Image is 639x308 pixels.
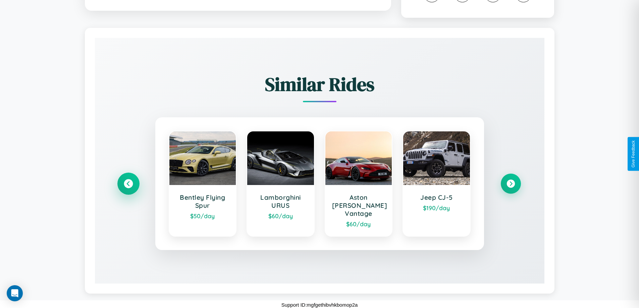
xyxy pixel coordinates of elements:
[176,212,229,220] div: $ 50 /day
[325,131,393,237] a: Aston [PERSON_NAME] Vantage$60/day
[7,285,23,301] div: Open Intercom Messenger
[254,193,307,209] h3: Lamborghini URUS
[631,140,636,168] div: Give Feedback
[118,71,521,97] h2: Similar Rides
[254,212,307,220] div: $ 60 /day
[410,204,463,211] div: $ 190 /day
[169,131,237,237] a: Bentley Flying Spur$50/day
[332,193,385,218] h3: Aston [PERSON_NAME] Vantage
[410,193,463,201] h3: Jeep CJ-5
[332,220,385,228] div: $ 60 /day
[403,131,471,237] a: Jeep CJ-5$190/day
[247,131,315,237] a: Lamborghini URUS$60/day
[176,193,229,209] h3: Bentley Flying Spur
